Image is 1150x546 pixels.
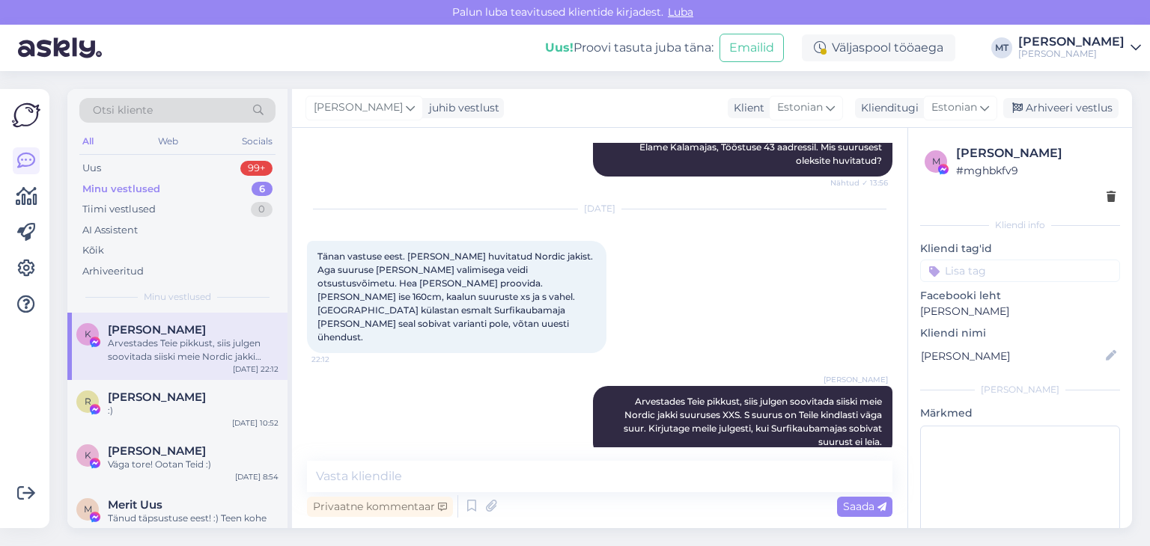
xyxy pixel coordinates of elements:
[108,498,162,512] span: Merit Uus
[239,132,276,151] div: Socials
[824,374,888,385] span: [PERSON_NAME]
[920,288,1120,304] p: Facebooki leht
[719,34,784,62] button: Emailid
[85,450,91,461] span: K
[108,323,206,337] span: Kristel Goldšmidt
[85,396,91,407] span: R
[235,471,279,482] div: [DATE] 8:54
[624,396,884,447] span: Arvestades Teie pikkust, siis julgen soovitada siiski meie Nordic jakki suuruses XXS. S suurus on...
[252,182,273,197] div: 6
[108,404,279,417] div: :)
[82,243,104,258] div: Kõik
[920,260,1120,282] input: Lisa tag
[155,132,181,151] div: Web
[85,328,91,340] span: K
[545,39,714,57] div: Proovi tasuta juba täna:
[12,101,40,129] img: Askly Logo
[1018,36,1125,48] div: [PERSON_NAME]
[307,202,892,215] div: [DATE]
[920,325,1120,341] p: Kliendi nimi
[777,99,823,116] span: Estonian
[802,34,955,61] div: Väljaspool tööaega
[93,102,153,118] span: Otsi kliente
[82,161,101,176] div: Uus
[108,390,206,404] span: Ringo Voosalu
[84,503,92,515] span: M
[251,202,273,217] div: 0
[991,37,1012,58] div: MT
[79,132,97,151] div: All
[663,5,698,19] span: Luba
[1003,98,1119,118] div: Arhiveeri vestlus
[843,500,886,513] span: Saada
[82,264,144,279] div: Arhiveeritud
[920,383,1120,396] div: [PERSON_NAME]
[920,241,1120,257] p: Kliendi tag'id
[920,304,1120,319] p: [PERSON_NAME]
[830,177,888,188] span: Nähtud ✓ 13:56
[956,162,1116,179] div: # mghbkfv9
[423,100,499,116] div: juhib vestlust
[108,444,206,458] span: Katrin Katrin
[545,40,574,55] b: Uus!
[931,99,977,116] span: Estonian
[956,144,1116,162] div: [PERSON_NAME]
[1018,48,1125,60] div: [PERSON_NAME]
[108,512,279,539] div: Tänud täpsustuse eest! :) Teen kohe arve ära [PERSON_NAME] [PERSON_NAME].
[233,364,279,375] div: [DATE] 22:12
[311,354,368,365] span: 22:12
[1018,36,1141,60] a: [PERSON_NAME][PERSON_NAME]
[921,348,1103,364] input: Lisa nimi
[82,202,156,217] div: Tiimi vestlused
[728,100,764,116] div: Klient
[144,290,211,304] span: Minu vestlused
[317,251,595,343] span: Tänan vastuse eest. [PERSON_NAME] huvitatud Nordic jakist. Aga suuruse [PERSON_NAME] valimisega v...
[314,99,403,116] span: [PERSON_NAME]
[932,156,940,167] span: m
[240,161,273,176] div: 99+
[307,497,453,517] div: Privaatne kommentaar
[108,337,279,364] div: Arvestades Teie pikkust, siis julgen soovitada siiski meie Nordic jakki suuruses XXS. S suurus on...
[82,223,138,238] div: AI Assistent
[855,100,919,116] div: Klienditugi
[82,182,160,197] div: Minu vestlused
[232,417,279,429] div: [DATE] 10:52
[108,458,279,471] div: Väga tore! Ootan Teid :)
[920,218,1120,232] div: Kliendi info
[920,405,1120,421] p: Märkmed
